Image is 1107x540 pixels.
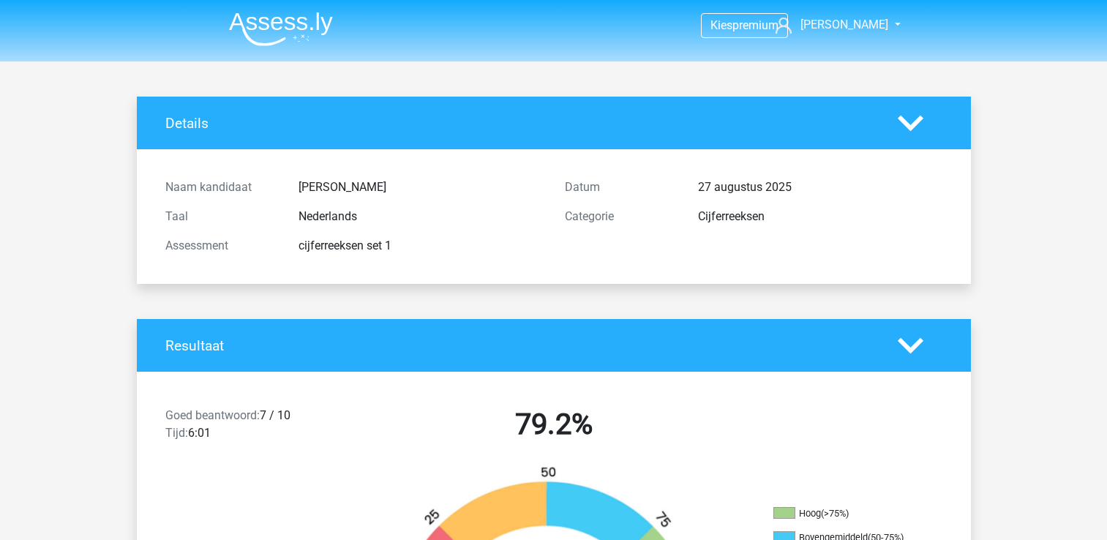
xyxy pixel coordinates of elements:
div: cijferreeksen set 1 [288,237,554,255]
div: Naam kandidaat [154,179,288,196]
div: Taal [154,208,288,225]
span: premium [732,18,778,32]
li: Hoog [773,507,920,520]
h4: Resultaat [165,337,876,354]
div: Assessment [154,237,288,255]
div: Cijferreeksen [687,208,953,225]
h2: 79.2% [365,407,743,442]
span: Kies [710,18,732,32]
a: [PERSON_NAME] [770,16,890,34]
div: Nederlands [288,208,554,225]
div: (>75%) [821,508,849,519]
span: Tijd: [165,426,188,440]
a: Kiespremium [702,15,787,35]
div: Categorie [554,208,687,225]
div: [PERSON_NAME] [288,179,554,196]
span: [PERSON_NAME] [800,18,888,31]
div: 7 / 10 6:01 [154,407,354,448]
div: Datum [554,179,687,196]
span: Goed beantwoord: [165,408,260,422]
div: 27 augustus 2025 [687,179,953,196]
h4: Details [165,115,876,132]
img: Assessly [229,12,333,46]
